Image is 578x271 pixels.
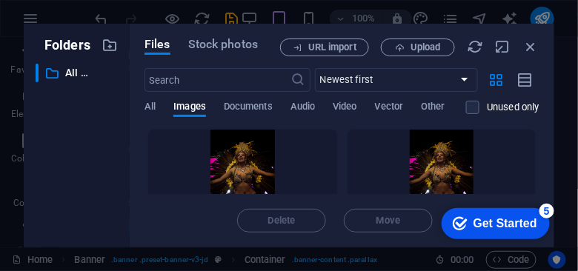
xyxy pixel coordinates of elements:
[421,98,445,118] span: Other
[411,43,441,52] span: Upload
[110,3,124,18] div: 5
[144,36,170,53] span: Files
[375,98,404,118] span: Vector
[467,39,483,55] i: Reload
[12,7,120,39] div: Get Started 5 items remaining, 0% complete
[188,36,258,53] span: Stock photos
[144,98,156,118] span: All
[308,43,356,52] span: URL import
[290,98,315,118] span: Audio
[381,39,455,56] button: Upload
[523,39,539,55] i: Close
[280,39,369,56] button: URL import
[333,98,356,118] span: Video
[102,37,118,53] i: Create new folder
[36,64,39,82] div: ​
[495,39,511,55] i: Minimize
[173,98,206,118] span: Images
[487,101,539,114] p: Displays only files that are not in use on the website. Files added during this session can still...
[36,36,90,55] p: Folders
[224,98,273,118] span: Documents
[144,68,290,92] input: Search
[44,16,107,30] div: Get Started
[65,64,90,81] p: All files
